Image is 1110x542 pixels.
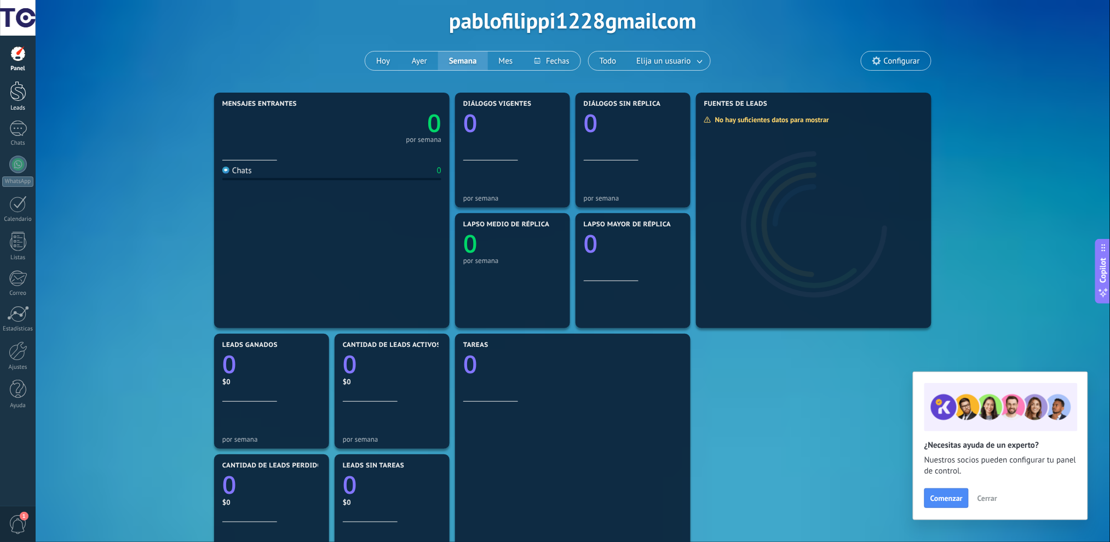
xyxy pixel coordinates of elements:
[463,256,562,265] div: por semana
[924,488,969,508] button: Comenzar
[977,494,997,502] span: Cerrar
[884,56,920,66] span: Configurar
[704,100,768,108] span: Fuentes de leads
[20,512,28,521] span: 1
[222,348,237,381] text: 0
[222,469,321,502] a: 0
[343,469,441,502] a: 0
[332,107,441,140] a: 0
[463,100,532,108] span: Diálogos vigentes
[463,221,550,229] span: Lapso medio de réplica
[365,52,401,70] button: Hoy
[427,107,441,140] text: 0
[924,455,1077,477] span: Nuestros socios pueden configurar tu panel de control.
[343,341,441,349] span: Cantidad de leads activos
[343,435,441,443] div: por semana
[924,440,1077,450] h2: ¿Necesitas ayuda de un experto?
[222,469,237,502] text: 0
[406,137,441,142] div: por semana
[2,105,34,112] div: Leads
[463,348,478,381] text: 0
[704,115,837,124] div: No hay suficientes datos para mostrar
[222,167,229,174] img: Chats
[343,348,357,381] text: 0
[463,348,682,381] a: 0
[2,364,34,371] div: Ajustes
[2,326,34,333] div: Estadísticas
[488,52,524,70] button: Mes
[222,462,326,470] span: Cantidad de leads perdidos
[463,107,478,140] text: 0
[343,462,404,470] span: Leads sin tareas
[222,100,297,108] span: Mensajes entrantes
[2,402,34,409] div: Ayuda
[2,254,34,261] div: Listas
[2,290,34,297] div: Correo
[222,348,321,381] a: 0
[222,166,252,176] div: Chats
[2,65,34,72] div: Panel
[635,54,693,69] span: Elija un usuario
[2,176,33,187] div: WhatsApp
[2,216,34,223] div: Calendario
[343,377,441,386] div: $0
[973,490,1002,506] button: Cerrar
[628,52,710,70] button: Elija un usuario
[589,52,628,70] button: Todo
[438,52,488,70] button: Semana
[584,107,598,140] text: 0
[2,140,34,147] div: Chats
[222,498,321,507] div: $0
[343,348,441,381] a: 0
[222,341,278,349] span: Leads ganados
[584,227,598,261] text: 0
[584,100,661,108] span: Diálogos sin réplica
[524,52,580,70] button: Fechas
[222,377,321,386] div: $0
[1098,258,1109,283] span: Copilot
[437,166,441,176] div: 0
[463,194,562,202] div: por semana
[584,194,682,202] div: por semana
[930,494,963,502] span: Comenzar
[584,221,671,229] span: Lapso mayor de réplica
[222,435,321,443] div: por semana
[401,52,438,70] button: Ayer
[343,498,441,507] div: $0
[343,469,357,502] text: 0
[463,341,488,349] span: Tareas
[463,227,478,261] text: 0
